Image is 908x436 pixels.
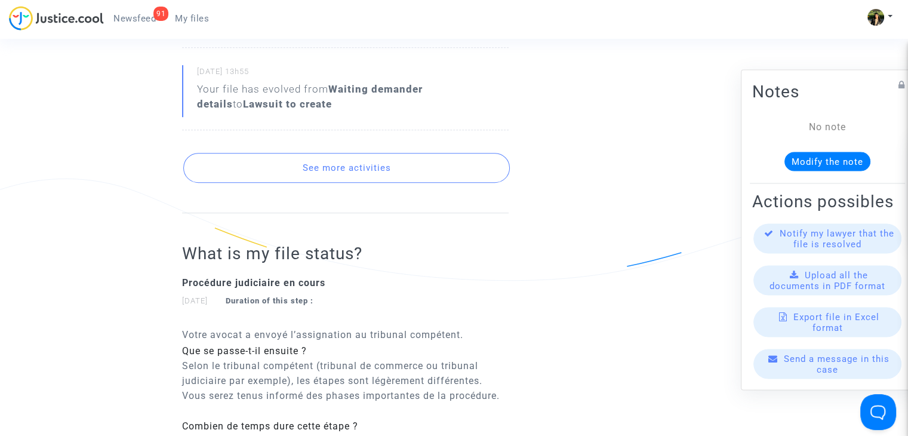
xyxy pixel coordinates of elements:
span: Notify my lawyer that the file is resolved [780,228,894,250]
iframe: Help Scout Beacon - Open [860,394,896,430]
h2: What is my file status? [182,243,509,264]
button: Modify the note [784,152,870,171]
h2: Actions possibles [752,191,903,212]
span: Send a message in this case [784,354,889,375]
div: Que se passe-t-il ensuite ? [182,344,509,358]
div: Your file has evolved from to [197,82,509,112]
small: [DATE] 13h55 [197,66,509,82]
div: 91 [153,7,168,21]
h2: Notes [752,81,903,102]
img: jc-logo.svg [9,6,104,30]
img: ACg8ocIHv2cjDDKoFJhKpOjfbZYKSpwDZ1OyqKQUd1LFOvruGOPdCw=s96-c [867,9,884,26]
p: Selon le tribunal compétent (tribunal de commerce ou tribunal judiciaire par exemple), les étapes... [182,358,509,403]
div: No note [770,120,885,134]
small: [DATE] [182,296,313,305]
div: Combien de temps dure cette étape ? [182,419,509,434]
button: See more activities [183,153,510,183]
span: Upload all the documents in PDF format [770,270,885,291]
span: My files [175,13,209,24]
span: Newsfeed [113,13,156,24]
strong: Duration of this step : [226,296,313,305]
p: Votre avocat a envoyé l’assignation au tribunal compétent. [182,327,509,342]
div: Procédure judiciaire en cours [182,276,509,290]
a: 91Newsfeed [104,10,165,27]
a: My files [165,10,218,27]
b: Lawsuit to create [243,98,332,110]
span: Export file in Excel format [793,312,879,333]
b: Waiting demander details [197,83,423,110]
